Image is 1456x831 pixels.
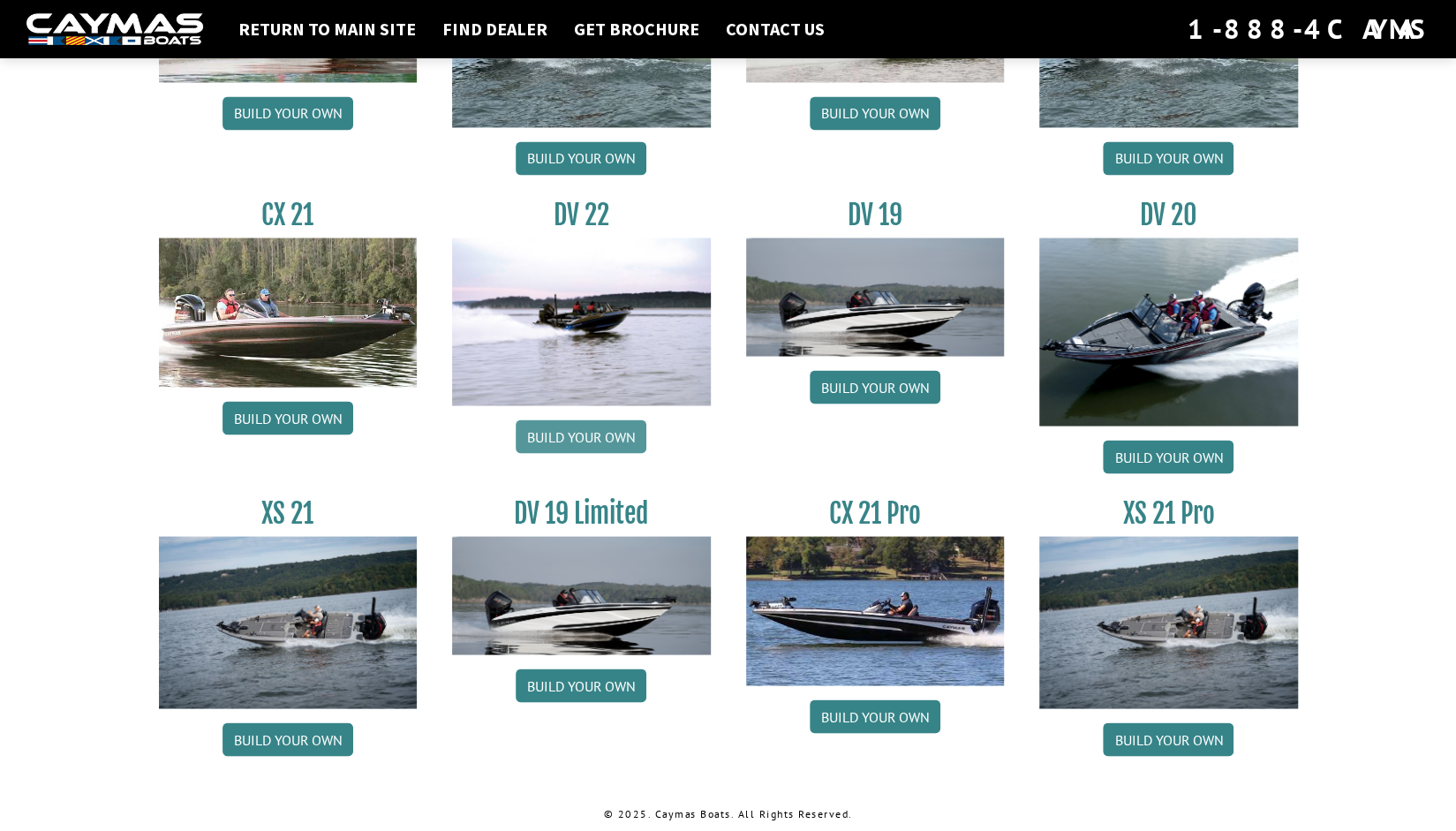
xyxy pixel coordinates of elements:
a: Build your own [223,401,353,434]
a: Build your own [810,370,940,404]
a: Build your own [516,669,646,702]
p: © 2025. Caymas Boats. All Rights Reserved. [159,805,1298,821]
h3: DV 19 Limited [452,496,711,529]
img: white-logo-c9c8dbefe5ff5ceceb0f0178aa75bf4bb51f6bca0971e226c86eb53dfe498488.png [26,13,203,46]
h3: XS 21 Pro [1039,496,1298,529]
img: CX-21Pro_thumbnail.jpg [746,536,1005,684]
img: XS_21_thumbnail.jpg [159,536,418,708]
img: CX21_thumb.jpg [159,238,418,386]
h3: XS 21 [159,496,418,529]
div: 1-888-4CAYMAS [1188,10,1430,49]
a: Build your own [1103,722,1233,756]
a: Build your own [810,699,940,733]
a: Build your own [223,722,353,756]
h3: DV 19 [746,198,1005,230]
a: Return to main site [230,18,425,41]
a: Build your own [1103,440,1233,473]
a: Find Dealer [434,18,556,41]
img: XS_21_thumbnail.jpg [1039,536,1298,708]
a: Build your own [516,141,646,175]
a: Build your own [810,96,940,130]
h3: CX 21 [159,198,418,230]
h3: CX 21 Pro [746,496,1005,529]
a: Build your own [1103,141,1233,175]
a: Build your own [516,419,646,453]
a: Build your own [223,96,353,130]
img: DV22_original_motor_cropped_for_caymas_connect.jpg [452,238,711,405]
img: dv-19-ban_from_website_for_caymas_connect.png [746,238,1005,356]
a: Contact Us [717,18,834,41]
img: DV_20_from_website_for_caymas_connect.png [1039,238,1298,426]
a: Get Brochure [565,18,708,41]
img: dv-19-ban_from_website_for_caymas_connect.png [452,536,711,654]
h3: DV 20 [1039,198,1298,230]
h3: DV 22 [452,198,711,230]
